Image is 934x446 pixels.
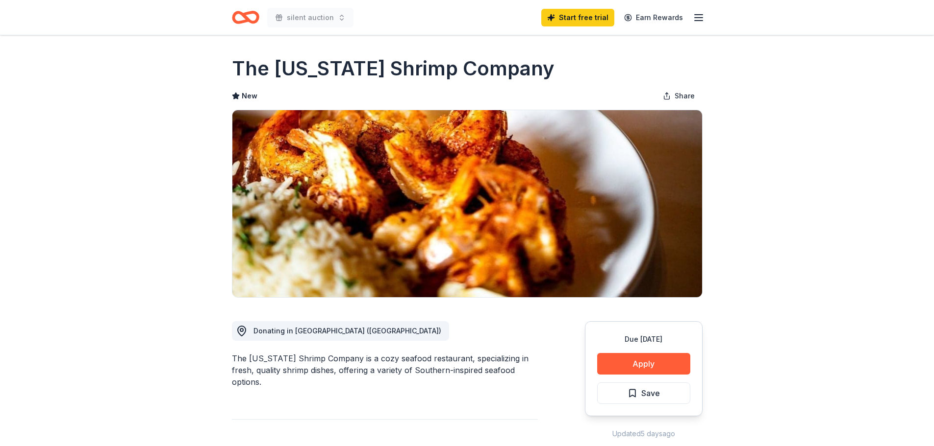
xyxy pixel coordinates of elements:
button: Save [597,382,690,404]
button: Apply [597,353,690,375]
img: Image for The Georgia Shrimp Company [232,110,702,297]
span: Share [675,90,695,102]
h1: The [US_STATE] Shrimp Company [232,55,555,82]
a: Start free trial [541,9,614,26]
span: New [242,90,257,102]
span: silent auction [287,12,334,23]
button: silent auction [267,8,353,27]
button: Share [655,86,703,106]
a: Home [232,6,259,29]
span: Save [641,387,660,399]
div: The [US_STATE] Shrimp Company is a cozy seafood restaurant, specializing in fresh, quality shrimp... [232,352,538,388]
div: Updated 5 days ago [585,428,703,440]
div: Due [DATE] [597,333,690,345]
span: Donating in [GEOGRAPHIC_DATA] ([GEOGRAPHIC_DATA]) [253,327,441,335]
a: Earn Rewards [618,9,689,26]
